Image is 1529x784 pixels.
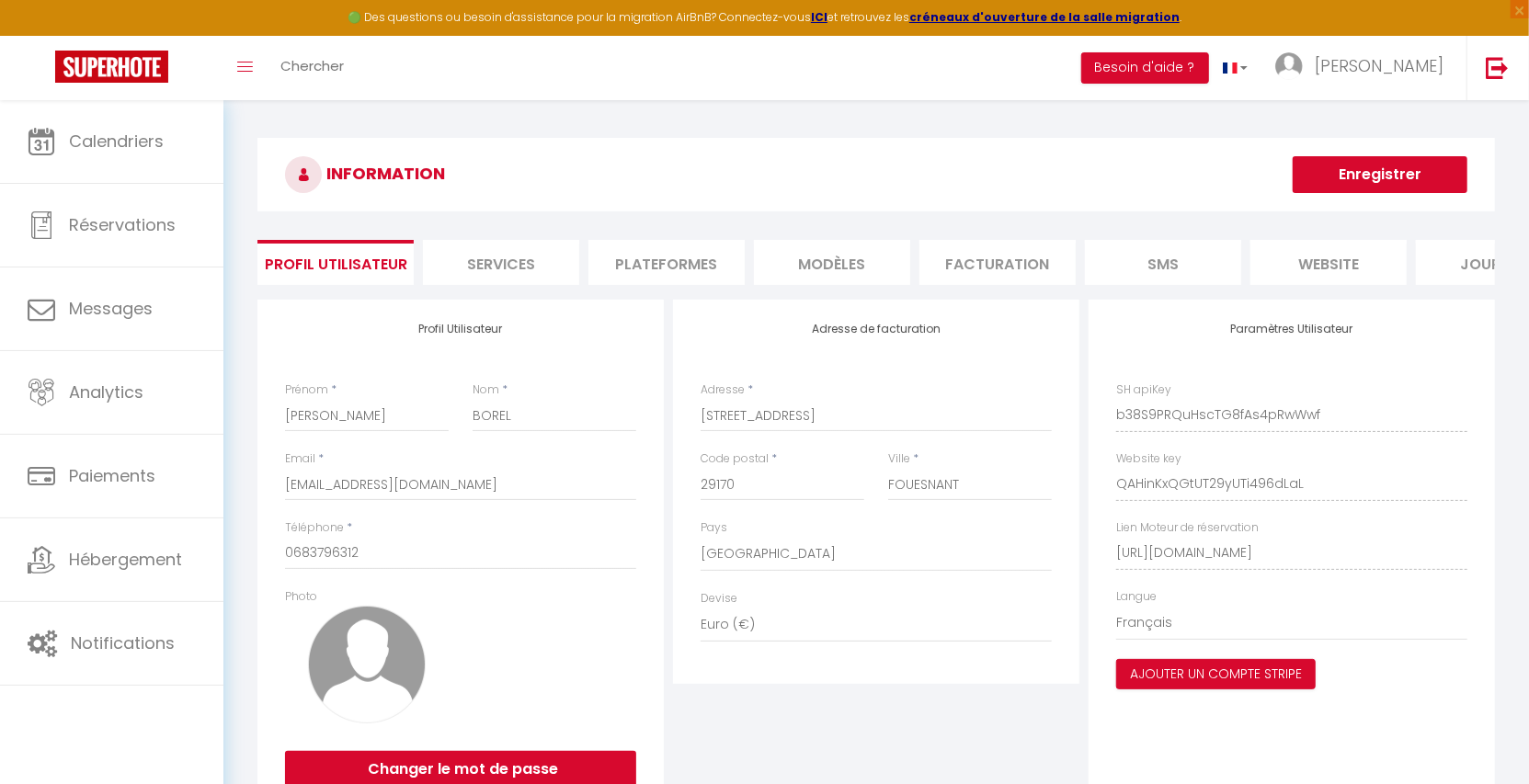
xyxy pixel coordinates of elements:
label: Adresse [701,381,745,399]
span: Paiements [69,464,155,487]
label: Pays [701,519,727,537]
li: Services [423,240,579,285]
label: Langue [1116,588,1157,606]
span: Notifications [71,631,175,654]
img: avatar.png [308,606,426,723]
li: SMS [1085,240,1241,285]
span: Réservations [69,213,176,236]
label: SH apiKey [1116,381,1171,399]
h4: Profil Utilisateur [285,323,636,335]
a: ... [PERSON_NAME] [1261,36,1466,100]
span: Messages [69,297,153,320]
label: Téléphone [285,519,344,537]
label: Website key [1116,450,1181,468]
span: Chercher [280,56,344,75]
span: Analytics [69,381,143,403]
label: Devise [701,590,737,608]
h3: INFORMATION [257,138,1495,211]
button: Ouvrir le widget de chat LiveChat [15,7,70,62]
button: Enregistrer [1293,156,1467,193]
label: Email [285,450,315,468]
span: Calendriers [69,130,164,153]
li: website [1250,240,1407,285]
label: Code postal [701,450,769,468]
img: Super Booking [55,51,168,83]
img: ... [1275,52,1303,80]
li: Plateformes [588,240,745,285]
label: Ville [888,450,910,468]
button: Ajouter un compte Stripe [1116,659,1316,690]
a: créneaux d'ouverture de la salle migration [909,9,1180,25]
h4: Paramètres Utilisateur [1116,323,1467,335]
li: Profil Utilisateur [257,240,414,285]
label: Prénom [285,381,328,399]
span: [PERSON_NAME] [1315,54,1443,77]
button: Besoin d'aide ? [1081,52,1209,84]
a: Chercher [267,36,358,100]
label: Photo [285,588,317,606]
li: MODÈLES [754,240,910,285]
label: Nom [473,381,499,399]
li: Facturation [919,240,1076,285]
span: Hébergement [69,548,182,571]
h4: Adresse de facturation [701,323,1052,335]
a: ICI [811,9,827,25]
label: Lien Moteur de réservation [1116,519,1259,537]
img: logout [1486,56,1509,79]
